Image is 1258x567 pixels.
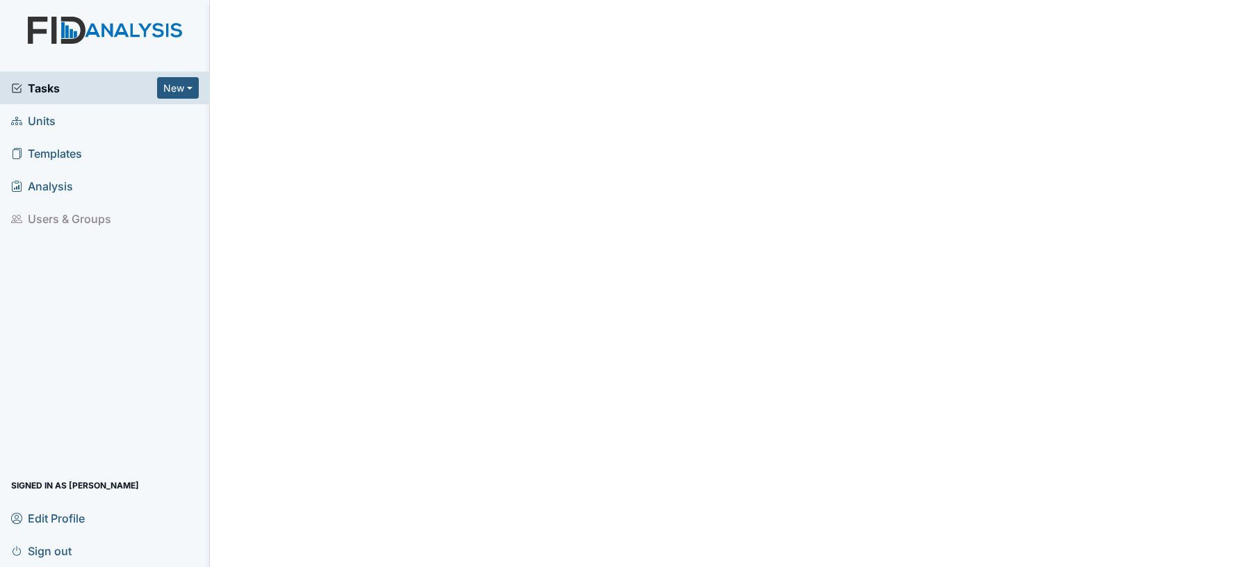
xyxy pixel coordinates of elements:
[11,507,85,529] span: Edit Profile
[11,110,56,131] span: Units
[11,175,73,197] span: Analysis
[11,540,72,561] span: Sign out
[157,77,199,99] button: New
[11,80,157,97] a: Tasks
[11,142,82,164] span: Templates
[11,475,139,496] span: Signed in as [PERSON_NAME]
